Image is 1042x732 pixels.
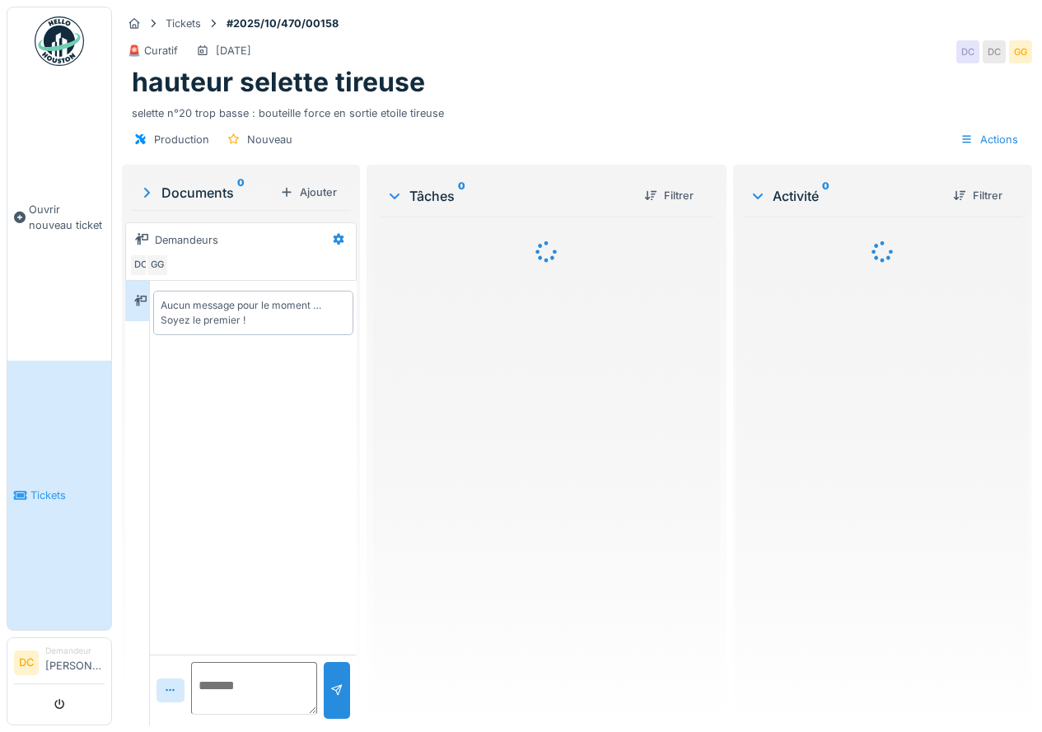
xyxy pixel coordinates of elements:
[129,254,152,277] div: DC
[273,181,343,203] div: Ajouter
[638,184,700,207] div: Filtrer
[45,645,105,657] div: Demandeur
[386,186,631,206] div: Tâches
[132,99,1022,121] div: selette n°20 trop basse : bouteille force en sortie etoile tireuse
[161,298,346,328] div: Aucun message pour le moment … Soyez le premier !
[155,232,218,248] div: Demandeurs
[822,186,829,206] sup: 0
[7,75,111,361] a: Ouvrir nouveau ticket
[216,43,251,58] div: [DATE]
[458,186,465,206] sup: 0
[247,132,292,147] div: Nouveau
[946,184,1009,207] div: Filtrer
[14,650,39,675] li: DC
[953,128,1026,152] div: Actions
[166,16,201,31] div: Tickets
[1009,40,1032,63] div: GG
[750,186,940,206] div: Activité
[29,202,105,233] span: Ouvrir nouveau ticket
[237,183,245,203] sup: 0
[35,16,84,66] img: Badge_color-CXgf-gQk.svg
[138,183,273,203] div: Documents
[14,645,105,684] a: DC Demandeur[PERSON_NAME]
[128,43,178,58] div: 🚨 Curatif
[7,361,111,631] a: Tickets
[983,40,1006,63] div: DC
[154,132,209,147] div: Production
[45,645,105,680] li: [PERSON_NAME]
[956,40,979,63] div: DC
[30,487,105,503] span: Tickets
[132,67,425,98] h1: hauteur selette tireuse
[146,254,169,277] div: GG
[220,16,345,31] strong: #2025/10/470/00158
